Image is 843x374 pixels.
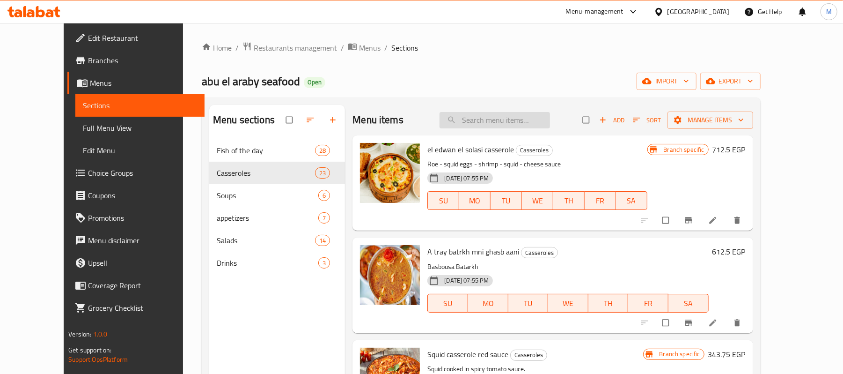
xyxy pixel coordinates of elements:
span: FR [588,194,612,208]
a: Edit menu item [708,318,719,328]
div: items [318,257,330,269]
span: Casseroles [521,247,557,258]
div: Casseroles [521,247,558,258]
span: 14 [315,236,330,245]
button: WE [548,294,588,313]
h6: 343.75 EGP [708,348,746,361]
button: delete [727,210,749,231]
button: SU [427,191,459,210]
button: Branch-specific-item [678,210,701,231]
input: search [440,112,550,128]
div: appetizers7 [209,207,345,229]
h2: Menu sections [213,113,275,127]
span: Squid casserole red sauce [427,347,508,361]
div: items [318,212,330,224]
p: Roe - squid eggs - shrimp - squid - cheese sauce [427,158,647,170]
a: Coverage Report [67,274,205,297]
span: import [644,75,689,87]
a: Menus [67,72,205,94]
a: Sections [75,94,205,117]
span: Coupons [88,190,197,201]
p: Basbousa Batarkh [427,261,708,273]
span: Sort sections [300,110,323,130]
span: Branches [88,55,197,66]
span: FR [632,297,665,310]
span: Drinks [217,257,318,269]
span: TH [592,297,625,310]
a: Support.OpsPlatform [68,353,128,366]
button: MO [459,191,491,210]
div: Casseroles [510,350,547,361]
a: Edit Restaurant [67,27,205,49]
div: Drinks3 [209,252,345,274]
button: Sort [630,113,664,127]
span: el edwan el solasi casserole [427,142,514,157]
span: abu el araby seafood [202,71,300,92]
span: Salads [217,235,315,246]
img: el edwan el solasi casserole [360,143,420,203]
span: Select to update [657,211,676,229]
span: TU [494,194,518,208]
button: TU [491,191,522,210]
div: Casseroles23 [209,162,345,184]
button: Add section [323,110,345,130]
span: 28 [315,146,330,155]
span: [DATE] 07:55 PM [440,174,492,183]
span: Open [304,78,325,86]
button: Branch-specific-item [678,313,701,333]
span: Menus [359,42,381,53]
span: Select section [577,111,597,129]
span: Edit Menu [83,145,197,156]
span: Sections [83,100,197,111]
button: WE [522,191,553,210]
span: Restaurants management [254,42,337,53]
button: import [637,73,696,90]
a: Restaurants management [242,42,337,54]
span: Sections [391,42,418,53]
div: Casseroles [516,145,553,156]
button: FR [585,191,616,210]
span: Add [599,115,624,126]
button: export [700,73,761,90]
span: WE [526,194,550,208]
span: 7 [319,214,330,223]
span: Select all sections [280,111,300,129]
span: 6 [319,191,330,200]
span: Menu disclaimer [88,235,197,246]
div: Menu-management [566,6,623,17]
button: delete [727,313,749,333]
span: appetizers [217,212,318,224]
button: MO [468,294,508,313]
li: / [341,42,344,53]
span: Choice Groups [88,167,197,179]
span: Casseroles [511,350,547,360]
span: SA [672,297,705,310]
button: TH [588,294,629,313]
span: SU [432,194,455,208]
span: Fish of the day [217,145,315,156]
button: SU [427,294,468,313]
span: Branch specific [656,350,704,359]
span: Casseroles [217,167,315,179]
div: Salads14 [209,229,345,252]
div: items [315,235,330,246]
span: [DATE] 07:55 PM [440,276,492,285]
a: Full Menu View [75,117,205,139]
span: Full Menu View [83,122,197,134]
span: Select to update [657,314,676,332]
h6: 712.5 EGP [712,143,746,156]
span: Branch specific [660,145,708,154]
span: Sort [633,115,661,126]
span: WE [552,297,585,310]
div: [GEOGRAPHIC_DATA] [667,7,729,17]
span: Add item [597,113,627,127]
a: Upsell [67,252,205,274]
div: Fish of the day28 [209,139,345,162]
span: MO [472,297,505,310]
a: Menus [348,42,381,54]
button: SA [616,191,647,210]
span: Version: [68,328,91,340]
a: Edit menu item [708,216,719,225]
